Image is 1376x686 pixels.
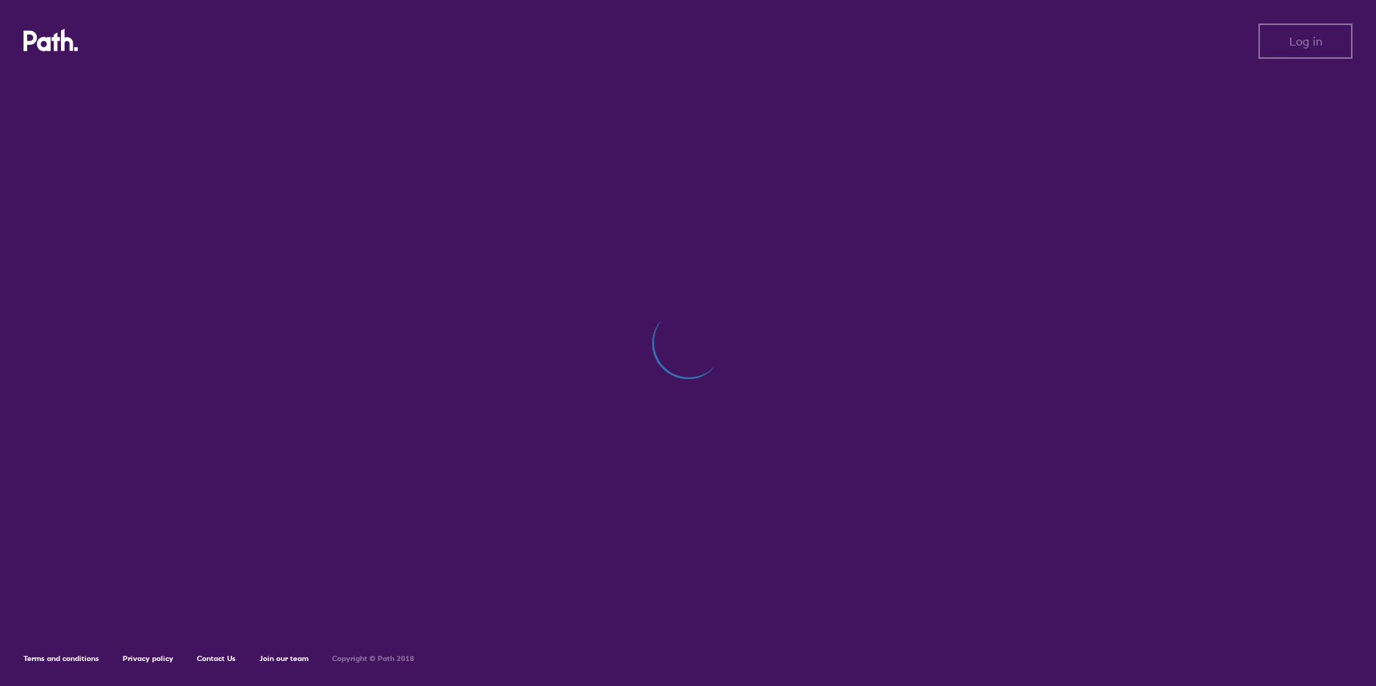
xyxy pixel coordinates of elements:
span: Log in [1289,35,1322,48]
a: Contact Us [197,654,236,663]
h6: Copyright © Path 2018 [332,654,414,663]
a: Join our team [259,654,309,663]
a: Privacy policy [123,654,173,663]
a: Terms and conditions [24,654,99,663]
button: Log in [1258,24,1352,59]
